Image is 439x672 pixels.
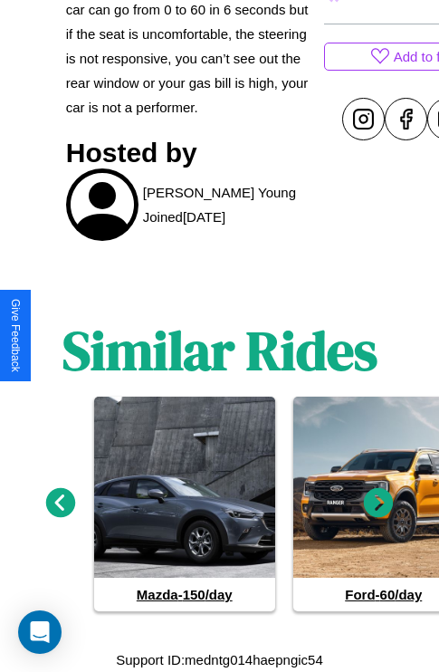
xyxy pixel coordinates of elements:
div: Open Intercom Messenger [18,610,62,654]
h3: Hosted by [66,138,315,168]
div: Give Feedback [9,299,22,372]
p: Support ID: medntg014haepngic54 [116,648,323,672]
p: Joined [DATE] [143,205,225,229]
h1: Similar Rides [62,313,377,388]
h4: Mazda - 150 /day [94,578,275,611]
p: [PERSON_NAME] Young [143,180,296,205]
a: Mazda-150/day [94,397,275,611]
